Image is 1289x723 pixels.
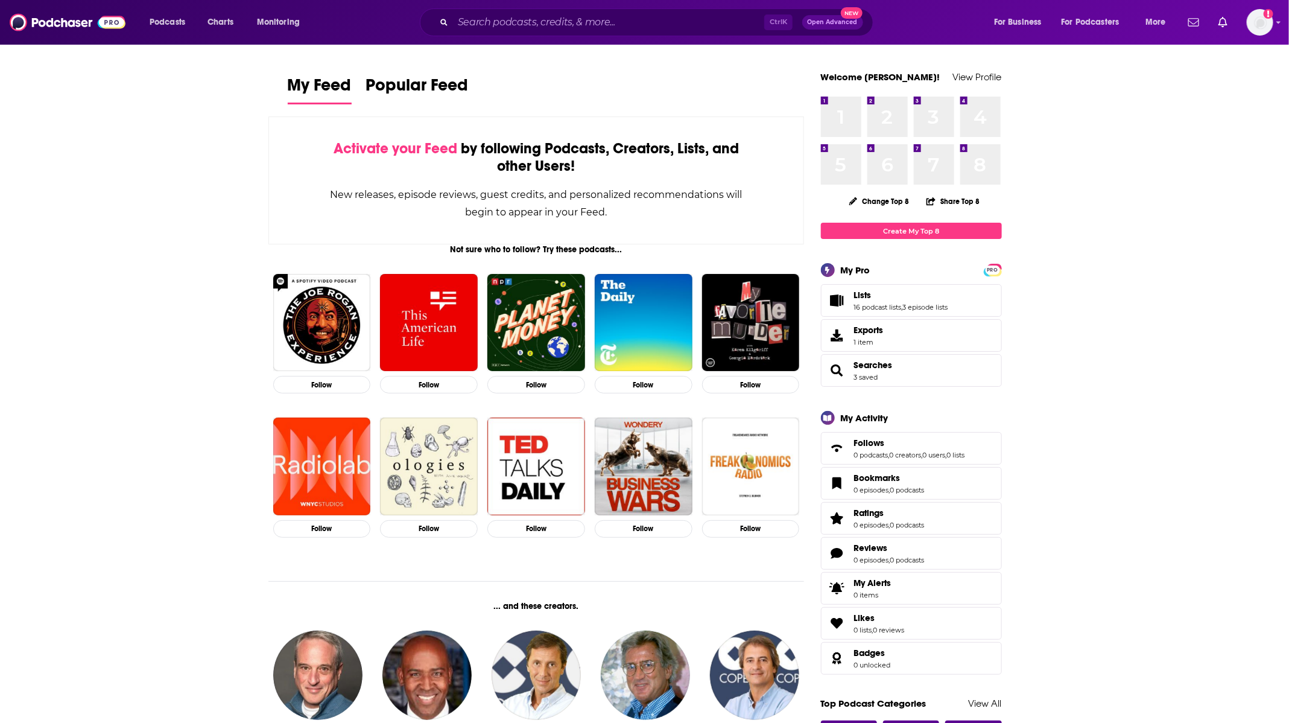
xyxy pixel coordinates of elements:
span: My Feed [288,75,352,103]
a: Top Podcast Categories [821,698,926,709]
button: open menu [249,13,315,32]
a: Searches [854,360,893,371]
span: My Alerts [854,578,892,588]
span: More [1145,14,1166,31]
button: Follow [595,376,692,393]
a: 0 podcasts [890,556,925,564]
img: Paco González [492,631,581,720]
span: 0 items [854,591,892,599]
a: 0 podcasts [854,451,888,459]
img: Ologies with Alie Ward [380,418,478,515]
a: 16 podcast lists [854,303,902,311]
span: PRO [986,266,1000,275]
a: 0 podcasts [890,521,925,529]
a: The Daily [595,274,692,372]
span: Lists [821,284,1002,317]
a: 0 lists [947,451,965,459]
button: Follow [702,376,800,393]
button: open menu [1054,13,1137,32]
span: Monitoring [257,14,300,31]
a: 3 saved [854,373,878,381]
span: Likes [821,607,1002,640]
a: This American Life [380,274,478,372]
span: Exports [825,327,849,344]
a: 0 unlocked [854,661,891,669]
span: Activate your Feed [334,139,457,158]
a: 0 reviews [873,626,905,634]
span: Ctrl K [764,14,793,30]
a: 0 episodes [854,521,889,529]
a: Planet Money [487,274,585,372]
img: TED Talks Daily [487,418,585,515]
img: Manolo Lama [710,631,799,720]
a: Likes [825,615,849,632]
a: Badges [854,648,891,658]
span: Badges [821,642,1002,675]
span: Ratings [854,508,884,518]
a: 0 lists [854,626,872,634]
a: 0 episodes [854,556,889,564]
a: Lists [854,290,948,301]
span: , [889,486,890,494]
button: open menu [1137,13,1181,32]
button: Follow [380,520,478,538]
span: Likes [854,613,875,623]
a: Business Wars [595,418,692,515]
a: 0 podcasts [890,486,925,494]
span: , [889,556,890,564]
span: Exports [854,325,884,336]
a: Follows [825,440,849,457]
a: View All [969,698,1002,709]
img: Radiolab [273,418,371,515]
button: Share Top 8 [926,190,980,213]
span: New [841,7,863,19]
span: Searches [821,354,1002,387]
span: Popular Feed [366,75,469,103]
input: Search podcasts, credits, & more... [453,13,764,32]
button: Follow [702,520,800,538]
span: , [902,303,903,311]
a: Reviews [854,543,925,553]
img: Podchaser - Follow, Share and Rate Podcasts [10,11,125,34]
button: Follow [273,520,371,538]
a: Badges [825,650,849,667]
div: My Pro [841,264,870,276]
span: , [889,521,890,529]
span: Lists [854,290,872,301]
a: Charts [200,13,241,32]
a: 0 users [923,451,946,459]
img: The Joe Rogan Experience [273,274,371,372]
img: Freakonomics Radio [702,418,800,515]
span: Logged in as ZoeJethani [1247,9,1273,36]
a: Popular Feed [366,75,469,104]
a: Bookmarks [854,473,925,483]
button: open menu [986,13,1057,32]
img: Pepe Domingo Castaño [601,631,690,720]
button: Follow [487,520,585,538]
a: Ratings [825,510,849,527]
a: Marshall Harris [382,631,472,720]
img: User Profile [1247,9,1273,36]
a: Dan Bernstein [273,631,363,720]
span: Follows [854,438,885,448]
span: , [946,451,947,459]
a: My Feed [288,75,352,104]
span: Ratings [821,502,1002,535]
span: My Alerts [825,580,849,597]
div: Not sure who to follow? Try these podcasts... [268,244,805,255]
span: Charts [207,14,233,31]
a: Reviews [825,545,849,562]
span: , [872,626,873,634]
span: , [888,451,890,459]
a: My Favorite Murder with Karen Kilgariff and Georgia Hardstark [702,274,800,372]
div: by following Podcasts, Creators, Lists, and other Users! [329,140,744,175]
span: Reviews [821,537,1002,570]
button: Follow [380,376,478,393]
